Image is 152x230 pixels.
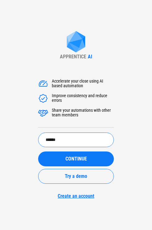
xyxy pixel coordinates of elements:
[38,79,48,89] img: Accelerate
[38,169,114,184] button: Try a demo
[88,54,92,60] div: AI
[38,108,48,118] img: Accelerate
[38,93,48,103] img: Accelerate
[52,108,114,118] div: Share your automations with other team members
[52,93,114,103] div: Improve consistency and reduce errors
[60,54,86,60] div: APPRENTICE
[38,193,114,199] a: Create an account
[52,79,114,89] div: Accelerate your close using AI based automation
[64,31,88,54] img: Apprentice AI
[65,174,87,179] span: Try a demo
[38,151,114,166] button: CONTINUE
[65,156,87,161] span: CONTINUE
